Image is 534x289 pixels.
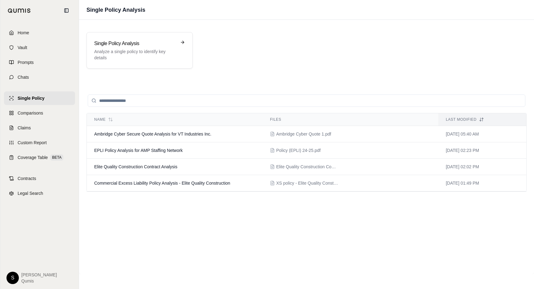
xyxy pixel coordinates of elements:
a: Contracts [4,172,75,185]
span: Ambridge Cyber Quote 1.pdf [276,131,331,137]
button: Collapse sidebar [61,6,71,15]
span: Vault [18,44,27,51]
a: Comparisons [4,106,75,120]
h1: Single Policy Analysis [86,6,145,14]
a: Prompts [4,56,75,69]
div: Name [94,117,255,122]
span: Comparisons [18,110,43,116]
span: Prompts [18,59,34,65]
span: Qumis [21,278,57,284]
a: Claims [4,121,75,135]
td: [DATE] 02:23 PM [438,142,526,159]
span: Coverage Table [18,154,48,161]
span: Single Policy [18,95,44,101]
a: Legal Search [4,186,75,200]
a: Single Policy [4,91,75,105]
span: Policy (EPLI) 24-25.pdf [276,147,321,153]
span: Legal Search [18,190,43,196]
span: XS policy - Elite Quality Construction (1) (1) (1).pdf [276,180,338,186]
span: EPLI Policy Analysis for AMP Staffing Network [94,148,183,153]
span: [PERSON_NAME] [21,272,57,278]
div: Last modified [446,117,519,122]
p: Analyze a single policy to identify key details [94,48,176,61]
td: [DATE] 02:02 PM [438,159,526,175]
div: S [6,272,19,284]
span: Elite Quality Construction Contract.pdf [276,164,338,170]
span: Chats [18,74,29,80]
span: Elite Quality Construction Contract Analysis [94,164,177,169]
a: Coverage TableBETA [4,151,75,164]
a: Home [4,26,75,40]
img: Qumis Logo [8,8,31,13]
a: Custom Report [4,136,75,149]
span: Commercial Excess Liability Policy Analysis - Elite Quality Construction [94,181,230,186]
th: Files [263,113,438,126]
h3: Single Policy Analysis [94,40,176,47]
span: Claims [18,125,31,131]
span: BETA [50,154,63,161]
span: Custom Report [18,140,47,146]
td: [DATE] 01:49 PM [438,175,526,191]
span: Home [18,30,29,36]
td: [DATE] 05:40 AM [438,126,526,142]
a: Chats [4,70,75,84]
span: Ambridge Cyber Secure Quote Analysis for VT Industries Inc. [94,132,211,136]
span: Contracts [18,175,36,182]
a: Vault [4,41,75,54]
